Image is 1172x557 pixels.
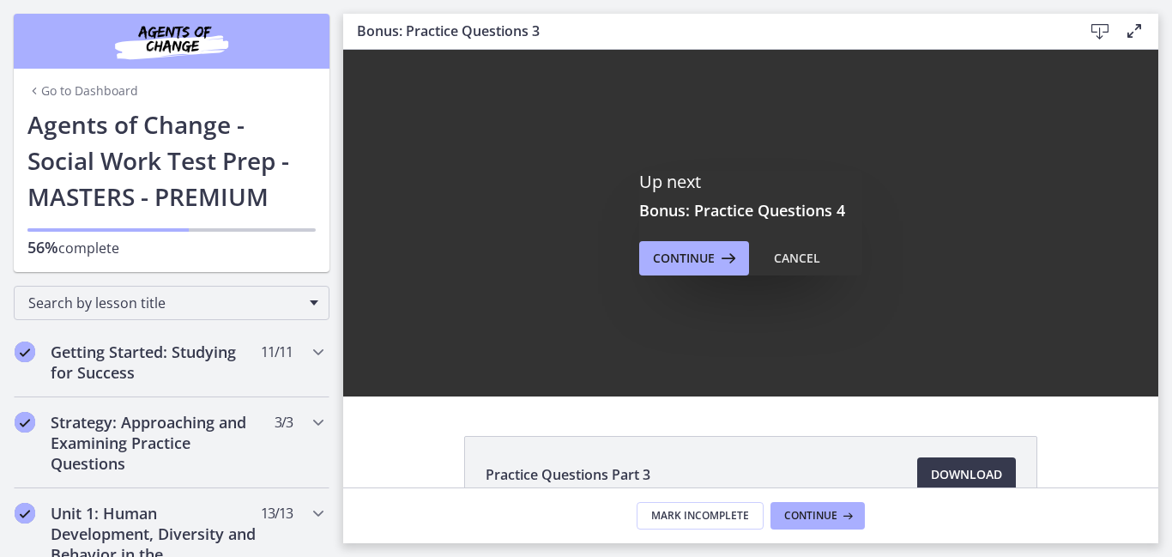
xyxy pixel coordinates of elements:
[69,21,275,62] img: Agents of Change Social Work Test Prep
[15,342,35,362] i: Completed
[261,342,293,362] span: 11 / 11
[639,171,862,193] p: Up next
[639,200,862,221] h3: Bonus: Practice Questions 4
[15,412,35,433] i: Completed
[51,342,260,383] h2: Getting Started: Studying for Success
[651,509,749,523] span: Mark Incomplete
[760,241,834,275] button: Cancel
[261,503,293,524] span: 13 / 13
[357,21,1055,41] h3: Bonus: Practice Questions 3
[27,237,316,258] p: complete
[14,286,329,320] div: Search by lesson title
[27,82,138,100] a: Go to Dashboard
[931,464,1002,485] span: Download
[653,248,715,269] span: Continue
[27,106,316,215] h1: Agents of Change - Social Work Test Prep - MASTERS - PREMIUM
[784,509,837,523] span: Continue
[15,503,35,524] i: Completed
[770,502,865,530] button: Continue
[51,412,260,474] h2: Strategy: Approaching and Examining Practice Questions
[637,502,764,530] button: Mark Incomplete
[275,412,293,433] span: 3 / 3
[28,294,301,312] span: Search by lesson title
[917,457,1016,492] a: Download
[774,248,820,269] div: Cancel
[27,237,58,257] span: 56%
[486,464,650,485] span: Practice Questions Part 3
[639,241,749,275] button: Continue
